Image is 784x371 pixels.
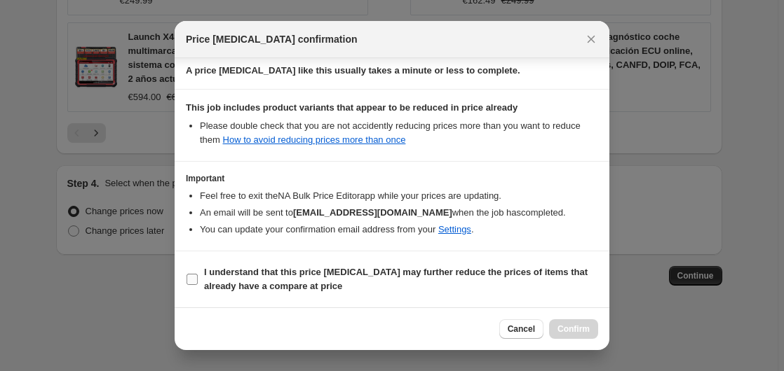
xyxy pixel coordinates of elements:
span: Price [MEDICAL_DATA] confirmation [186,32,358,46]
a: How to avoid reducing prices more than once [223,134,406,145]
b: A price [MEDICAL_DATA] like this usually takes a minute or less to complete. [186,65,520,76]
b: I understand that this price [MEDICAL_DATA] may further reduce the prices of items that already h... [204,267,588,291]
li: An email will be sent to when the job has completed . [200,206,598,220]
li: Please double check that you are not accidently reducing prices more than you want to reduce them [200,119,598,147]
b: This job includes product variants that appear to be reduced in price already [186,102,518,113]
li: Feel free to exit the NA Bulk Price Editor app while your prices are updating. [200,189,598,203]
button: Cancel [499,319,543,339]
a: Settings [438,224,471,234]
h3: Important [186,173,598,184]
b: [EMAIL_ADDRESS][DOMAIN_NAME] [293,207,452,218]
button: Close [581,29,601,49]
li: You can update your confirmation email address from your . [200,223,598,237]
span: Cancel [508,323,535,335]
